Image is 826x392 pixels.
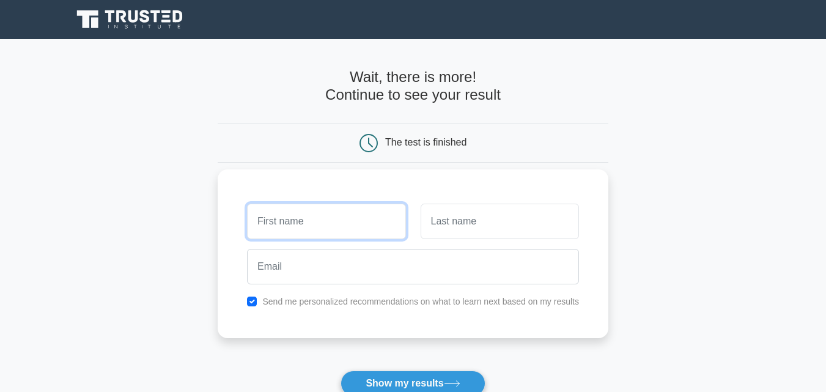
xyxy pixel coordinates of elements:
[421,204,579,239] input: Last name
[262,297,579,306] label: Send me personalized recommendations on what to learn next based on my results
[218,68,608,104] h4: Wait, there is more! Continue to see your result
[247,249,579,284] input: Email
[247,204,405,239] input: First name
[385,137,466,147] div: The test is finished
